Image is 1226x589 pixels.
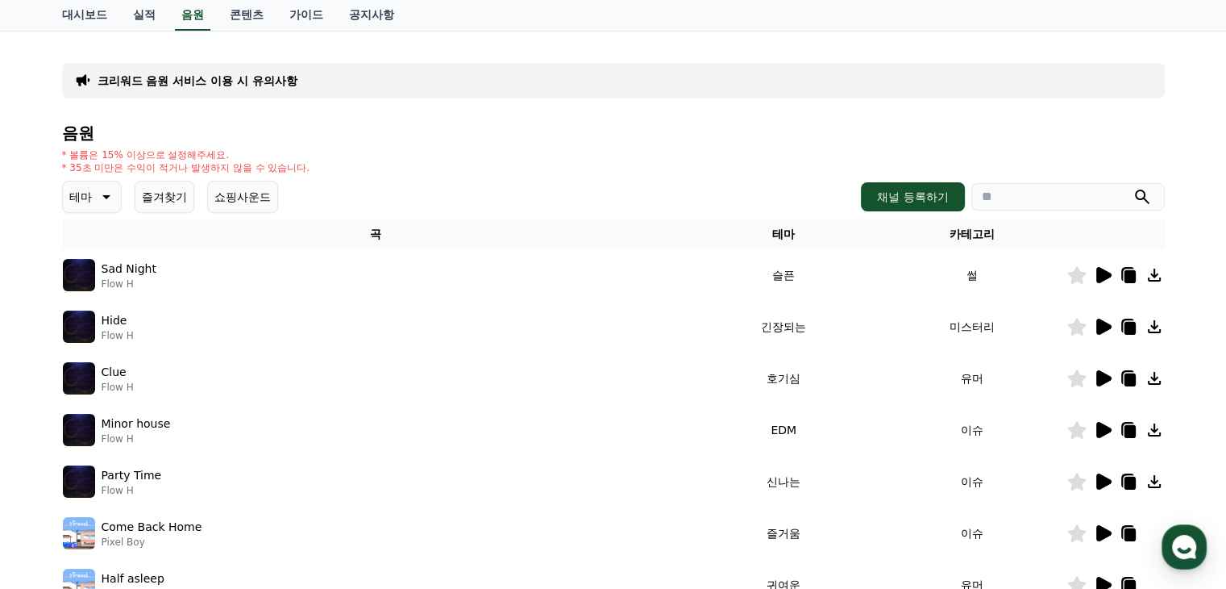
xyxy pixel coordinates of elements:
[878,404,1066,456] td: 이슈
[106,455,208,495] a: 대화
[689,404,878,456] td: EDM
[102,312,127,329] p: Hide
[98,73,297,89] a: 크리워드 음원 서비스 이용 시 유의사항
[51,479,60,492] span: 홈
[102,381,134,394] p: Flow H
[878,219,1066,249] th: 카테고리
[878,249,1066,301] td: 썰
[62,181,122,213] button: 테마
[689,301,878,353] td: 긴장되는
[102,278,156,290] p: Flow H
[63,517,95,549] img: music
[62,124,1165,142] h4: 음원
[861,182,964,211] button: 채널 등록하기
[689,249,878,301] td: 슬픈
[878,353,1066,404] td: 유머
[69,186,92,208] p: 테마
[63,259,95,291] img: music
[102,519,202,536] p: Come Back Home
[63,362,95,395] img: music
[689,219,878,249] th: 테마
[102,432,171,445] p: Flow H
[102,329,134,342] p: Flow H
[102,536,202,549] p: Pixel Boy
[102,364,127,381] p: Clue
[148,480,167,493] span: 대화
[102,484,162,497] p: Flow H
[689,456,878,508] td: 신나는
[102,570,164,587] p: Half asleep
[689,353,878,404] td: 호기심
[878,301,1066,353] td: 미스터리
[878,456,1066,508] td: 이슈
[63,466,95,498] img: music
[689,508,878,559] td: 즐거움
[62,219,690,249] th: 곡
[135,181,194,213] button: 즐겨찾기
[207,181,278,213] button: 쇼핑사운드
[62,148,310,161] p: * 볼륨은 15% 이상으로 설정해주세요.
[208,455,310,495] a: 설정
[102,261,156,278] p: Sad Night
[63,414,95,446] img: music
[5,455,106,495] a: 홈
[878,508,1066,559] td: 이슈
[249,479,268,492] span: 설정
[62,161,310,174] p: * 35초 미만은 수익이 적거나 발생하지 않을 수 있습니다.
[102,416,171,432] p: Minor house
[102,467,162,484] p: Party Time
[63,311,95,343] img: music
